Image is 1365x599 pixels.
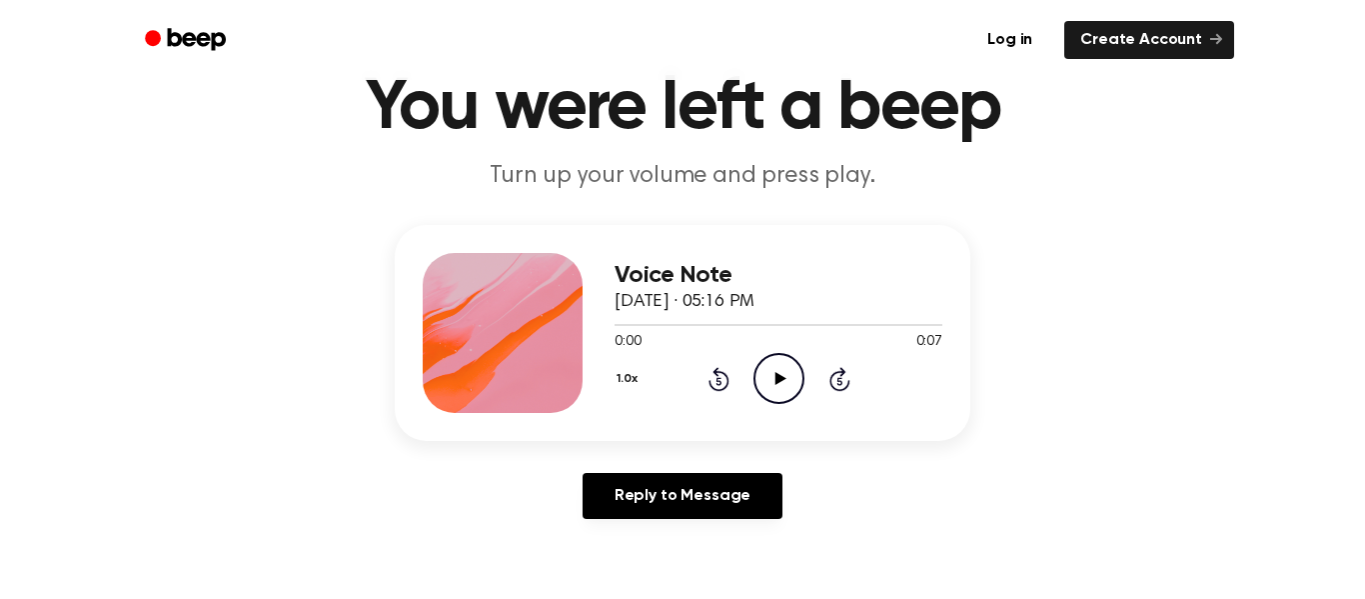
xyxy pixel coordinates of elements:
a: Beep [131,21,244,60]
button: 1.0x [615,362,645,396]
a: Reply to Message [583,473,782,519]
h1: You were left a beep [171,72,1194,144]
span: [DATE] · 05:16 PM [615,293,754,311]
p: Turn up your volume and press play. [299,160,1066,193]
a: Create Account [1064,21,1234,59]
span: 0:07 [916,332,942,353]
a: Log in [967,17,1052,63]
span: 0:00 [615,332,641,353]
h3: Voice Note [615,262,942,289]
